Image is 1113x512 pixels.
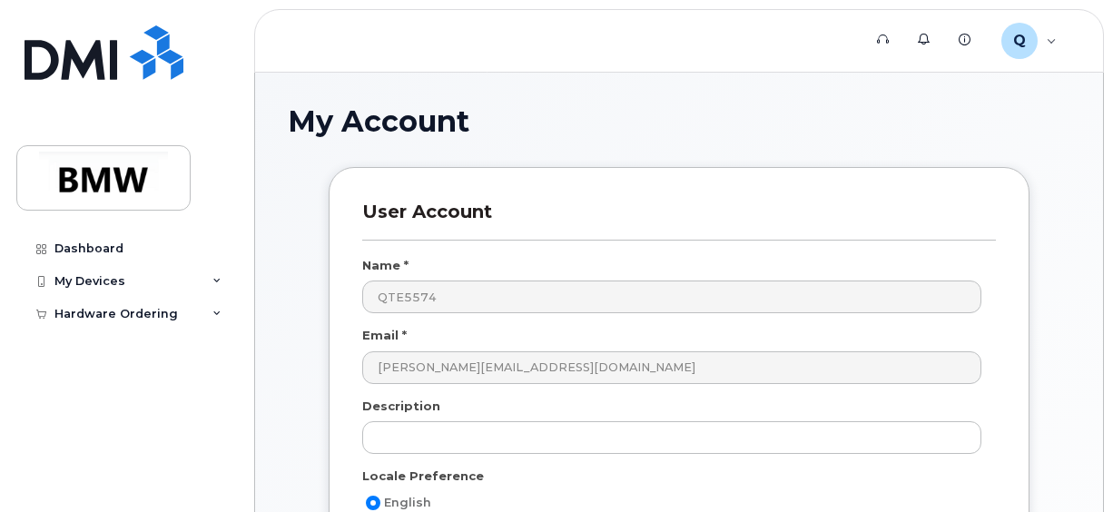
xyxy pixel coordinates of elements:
span: English [384,496,431,509]
label: Description [362,398,440,415]
h1: My Account [288,105,1070,137]
label: Locale Preference [362,468,484,485]
h3: User Account [362,201,996,240]
label: Name * [362,257,409,274]
input: English [366,496,380,510]
label: Email * [362,327,407,344]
